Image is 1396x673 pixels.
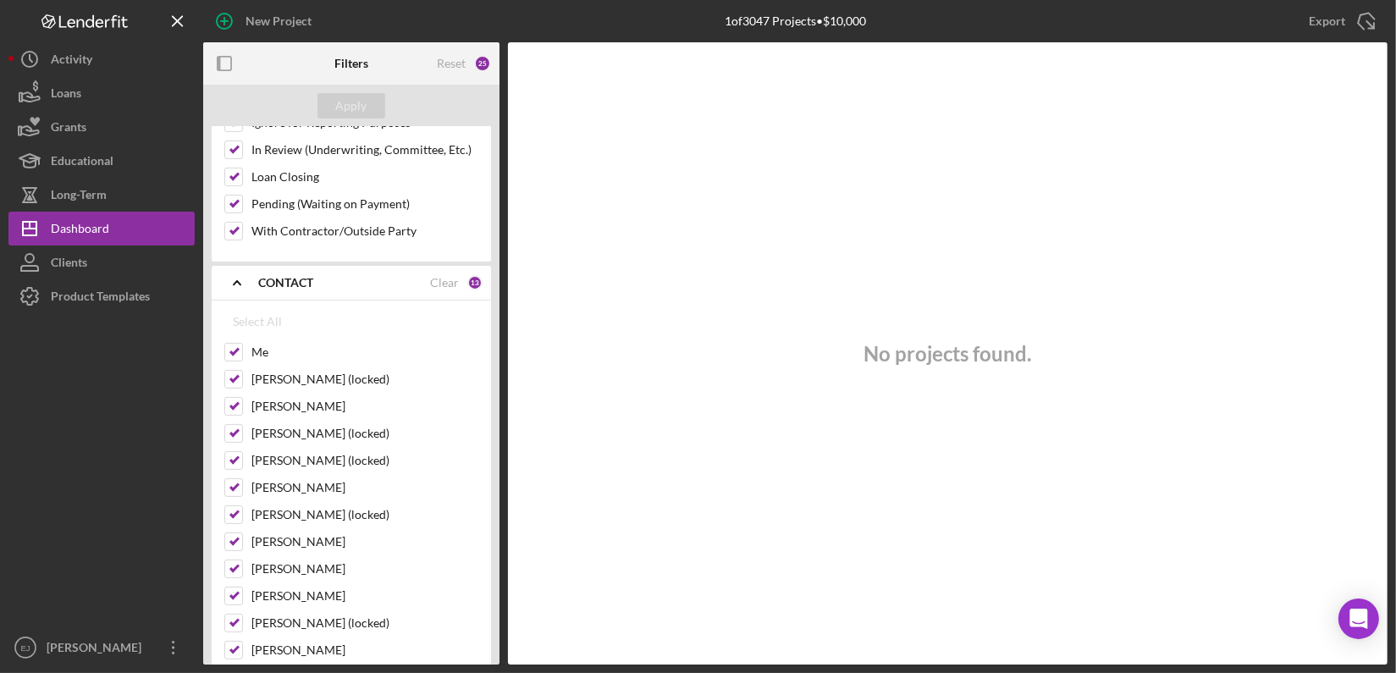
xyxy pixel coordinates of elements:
[864,342,1032,366] h3: No projects found.
[317,93,385,119] button: Apply
[437,57,466,70] div: Reset
[334,57,368,70] b: Filters
[203,4,328,38] button: New Project
[51,245,87,284] div: Clients
[258,276,313,290] b: CONTACT
[224,305,290,339] button: Select All
[336,93,367,119] div: Apply
[51,76,81,114] div: Loans
[251,223,478,240] label: With Contractor/Outside Party
[51,144,113,182] div: Educational
[251,425,478,442] label: [PERSON_NAME] (locked)
[474,55,491,72] div: 25
[251,506,478,523] label: [PERSON_NAME] (locked)
[51,178,107,216] div: Long-Term
[251,587,478,604] label: [PERSON_NAME]
[51,110,86,148] div: Grants
[251,196,478,212] label: Pending (Waiting on Payment)
[251,642,478,659] label: [PERSON_NAME]
[251,479,478,496] label: [PERSON_NAME]
[1292,4,1388,38] button: Export
[8,212,195,245] button: Dashboard
[725,14,866,28] div: 1 of 3047 Projects • $10,000
[1338,599,1379,639] div: Open Intercom Messenger
[251,168,478,185] label: Loan Closing
[246,4,312,38] div: New Project
[8,110,195,144] button: Grants
[251,452,478,469] label: [PERSON_NAME] (locked)
[20,643,30,653] text: EJ
[8,42,195,76] button: Activity
[8,144,195,178] button: Educational
[51,212,109,250] div: Dashboard
[8,76,195,110] button: Loans
[430,276,459,290] div: Clear
[8,245,195,279] button: Clients
[251,560,478,577] label: [PERSON_NAME]
[251,398,478,415] label: [PERSON_NAME]
[251,141,478,158] label: In Review (Underwriting, Committee, Etc.)
[251,344,478,361] label: Me
[251,371,478,388] label: [PERSON_NAME] (locked)
[8,279,195,313] button: Product Templates
[8,631,195,665] button: EJ[PERSON_NAME]
[42,631,152,669] div: [PERSON_NAME]
[1309,4,1345,38] div: Export
[467,275,483,290] div: 13
[233,305,282,339] div: Select All
[251,615,478,632] label: [PERSON_NAME] (locked)
[51,279,150,317] div: Product Templates
[251,533,478,550] label: [PERSON_NAME]
[8,178,195,212] button: Long-Term
[51,42,92,80] div: Activity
